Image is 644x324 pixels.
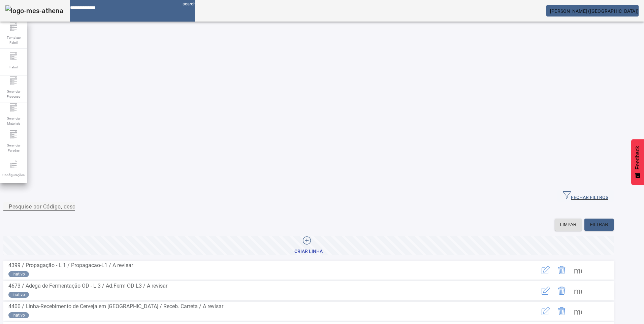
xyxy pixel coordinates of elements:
[635,146,641,169] span: Feedback
[550,8,639,14] span: [PERSON_NAME] ([GEOGRAPHIC_DATA])
[7,63,20,72] span: Fabril
[560,221,577,228] span: LIMPAR
[3,87,24,101] span: Gerenciar Processo
[570,303,586,319] button: Mais
[8,303,223,310] span: 4400 / Linha-Recebimento de Cerveja em [GEOGRAPHIC_DATA] / Receb. Carreta / A revisar
[8,283,167,289] span: 4673 / Adega de Fermentação OD - L 3 / Ad.Ferm OD L3 / A revisar
[584,219,614,231] button: FILTRAR
[12,292,25,298] span: Inativo
[3,141,24,155] span: Gerenciar Paradas
[0,170,27,180] span: Configurações
[590,221,608,228] span: FILTRAR
[570,283,586,299] button: Mais
[294,248,323,255] div: Criar linha
[5,5,63,16] img: logo-mes-athena
[555,219,582,231] button: LIMPAR
[12,271,25,277] span: Inativo
[554,303,570,319] button: Delete
[631,139,644,185] button: Feedback - Mostrar pesquisa
[8,262,133,268] span: 4399 / Propagação - L 1 / Propagacao-L1 / A revisar
[9,203,188,209] mat-label: Pesquise por Código, descrição, descrição abreviada ou descrição SAP
[3,114,24,128] span: Gerenciar Materiais
[554,262,570,278] button: Delete
[557,190,614,202] button: FECHAR FILTROS
[563,191,608,201] span: FECHAR FILTROS
[3,33,24,47] span: Template Fabril
[570,262,586,278] button: Mais
[3,236,614,255] button: Criar linha
[554,283,570,299] button: Delete
[12,312,25,318] span: Inativo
